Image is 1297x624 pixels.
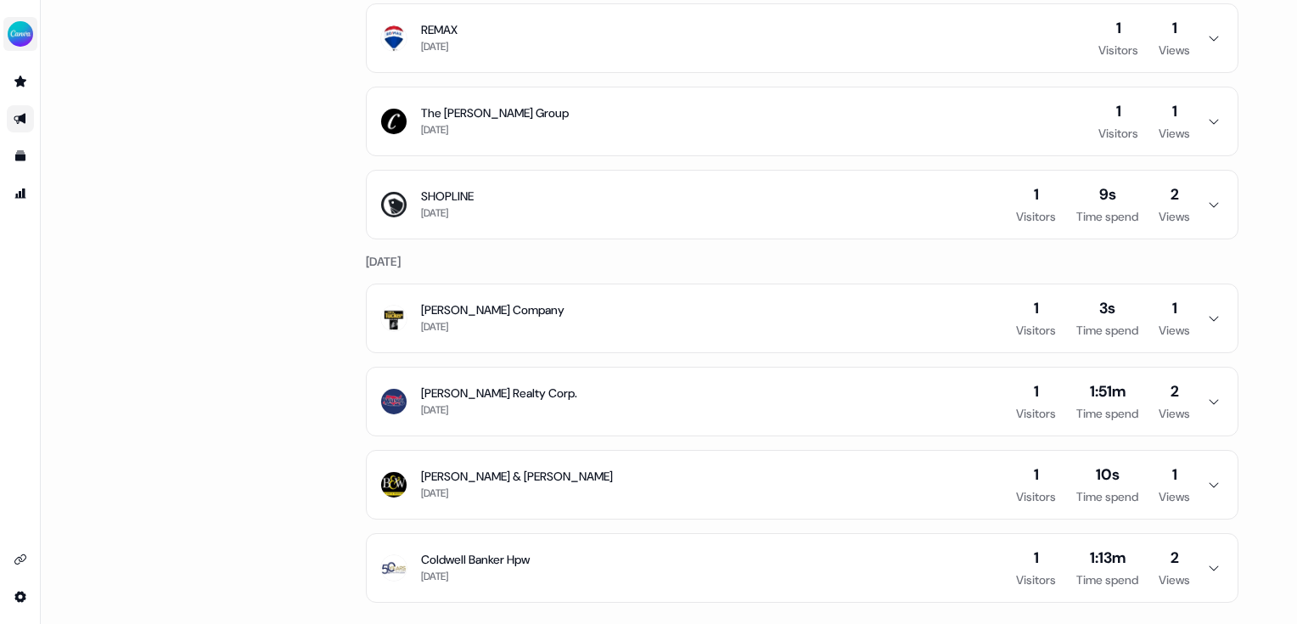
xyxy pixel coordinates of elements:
button: [PERSON_NAME] Company[DATE]1Visitors3sTime spend1Views [367,284,1238,352]
div: Visitors [1016,488,1056,505]
div: 2 [1171,381,1179,402]
button: [PERSON_NAME] & [PERSON_NAME][DATE]1Visitors10sTime spend1Views [367,451,1238,519]
div: [DATE] [421,205,448,222]
div: [PERSON_NAME] & [PERSON_NAME] [421,468,613,485]
div: Visitors [1098,125,1138,142]
div: Visitors [1016,405,1056,422]
div: Views [1159,42,1190,59]
div: [PERSON_NAME] Realty Corp. [421,385,577,402]
button: [PERSON_NAME] Realty Corp.[DATE]1Visitors1:51mTime spend2Views [367,368,1238,436]
a: Go to outbound experience [7,105,34,132]
div: [DATE] [421,402,448,419]
div: Time spend [1076,322,1138,339]
div: The [PERSON_NAME] Group [421,104,569,121]
div: [DATE] [366,253,1238,270]
div: 3s [1099,298,1115,318]
div: Time spend [1076,488,1138,505]
div: 1 [1116,101,1121,121]
a: Go to prospects [7,68,34,95]
div: 1 [1172,18,1177,38]
div: 1 [1172,298,1177,318]
div: Views [1159,322,1190,339]
div: [DATE] [421,38,448,55]
div: Visitors [1098,42,1138,59]
div: 1 [1172,464,1177,485]
button: SHOPLINE[DATE]1Visitors9sTime spend2Views [367,171,1238,239]
div: SHOPLINE [421,188,474,205]
div: Time spend [1076,405,1138,422]
div: 1 [1172,101,1177,121]
div: 1 [1034,381,1039,402]
div: [DATE] [421,568,448,585]
div: Views [1159,571,1190,588]
div: Visitors [1016,571,1056,588]
a: Go to integrations [7,546,34,573]
div: 1 [1034,464,1039,485]
div: Coldwell Banker Hpw [421,551,530,568]
div: [DATE] [421,318,448,335]
div: [PERSON_NAME] Company [421,301,564,318]
button: The [PERSON_NAME] Group[DATE]1Visitors1Views [367,87,1238,155]
div: 1:13m [1090,548,1126,568]
div: [DATE] [421,121,448,138]
div: Visitors [1016,322,1056,339]
div: Time spend [1076,571,1138,588]
div: Views [1159,125,1190,142]
div: 2 [1171,548,1179,568]
a: Go to attribution [7,180,34,207]
div: Time spend [1076,208,1138,225]
div: 2 [1171,184,1179,205]
div: 10s [1096,464,1120,485]
button: Coldwell Banker Hpw[DATE]1Visitors1:13mTime spend2Views [367,534,1238,602]
div: Views [1159,488,1190,505]
a: Go to integrations [7,583,34,610]
div: Views [1159,405,1190,422]
div: 9s [1099,184,1116,205]
button: REMAX[DATE]1Visitors1Views [367,4,1238,72]
div: 1 [1034,548,1039,568]
div: Visitors [1016,208,1056,225]
div: 1 [1034,184,1039,205]
div: Views [1159,208,1190,225]
div: 1 [1116,18,1121,38]
div: [DATE] [421,485,448,502]
div: REMAX [421,21,458,38]
div: 1 [1034,298,1039,318]
div: 1:51m [1090,381,1126,402]
a: Go to templates [7,143,34,170]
